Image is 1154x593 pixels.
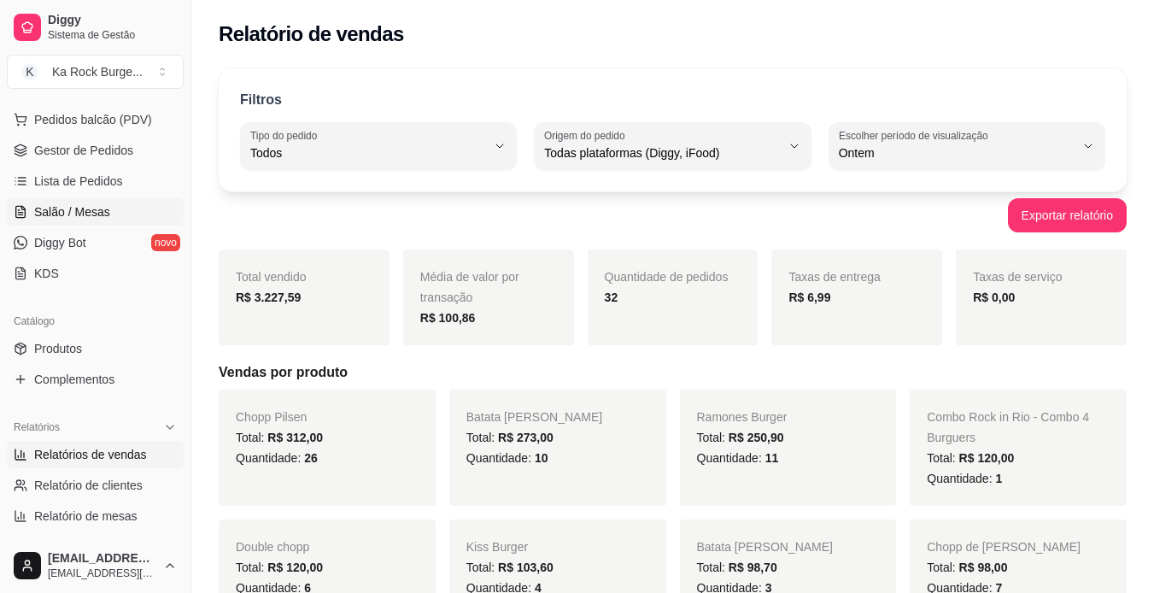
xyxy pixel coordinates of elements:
[236,451,318,465] span: Quantidade:
[765,451,779,465] span: 11
[236,431,323,444] span: Total:
[236,561,323,574] span: Total:
[7,167,184,195] a: Lista de Pedidos
[236,291,301,304] strong: R$ 3.227,59
[34,508,138,525] span: Relatório de mesas
[34,203,110,220] span: Salão / Mesas
[34,265,59,282] span: KDS
[34,111,152,128] span: Pedidos balcão (PDV)
[48,13,177,28] span: Diggy
[729,561,777,574] span: R$ 98,70
[219,21,404,48] h2: Relatório de vendas
[240,90,282,110] p: Filtros
[7,229,184,256] a: Diggy Botnovo
[697,431,784,444] span: Total:
[7,55,184,89] button: Select a team
[7,7,184,48] a: DiggySistema de Gestão
[34,234,86,251] span: Diggy Bot
[466,410,603,424] span: Batata [PERSON_NAME]
[219,362,1127,383] h5: Vendas por produto
[927,540,1081,554] span: Chopp de [PERSON_NAME]
[267,561,323,574] span: R$ 120,00
[927,561,1007,574] span: Total:
[605,291,618,304] strong: 32
[535,451,548,465] span: 10
[21,63,38,80] span: K
[34,142,133,159] span: Gestor de Pedidos
[7,137,184,164] a: Gestor de Pedidos
[466,451,548,465] span: Quantidade:
[927,410,1089,444] span: Combo Rock in Rio - Combo 4 Burguers
[7,260,184,287] a: KDS
[48,28,177,42] span: Sistema de Gestão
[7,308,184,335] div: Catálogo
[48,567,156,580] span: [EMAIL_ADDRESS][DOMAIN_NAME]
[466,431,554,444] span: Total:
[534,122,811,170] button: Origem do pedidoTodas plataformas (Diggy, iFood)
[839,128,993,143] label: Escolher período de visualização
[7,545,184,586] button: [EMAIL_ADDRESS][DOMAIN_NAME][EMAIL_ADDRESS][DOMAIN_NAME]
[498,431,554,444] span: R$ 273,00
[839,144,1075,161] span: Ontem
[236,410,307,424] span: Chopp Pilsen
[34,173,123,190] span: Lista de Pedidos
[7,198,184,226] a: Salão / Mesas
[466,561,554,574] span: Total:
[304,451,318,465] span: 26
[420,311,476,325] strong: R$ 100,86
[697,540,834,554] span: Batata [PERSON_NAME]
[697,410,788,424] span: Ramones Burger
[7,502,184,530] a: Relatório de mesas
[267,431,323,444] span: R$ 312,00
[544,128,630,143] label: Origem do pedido
[34,371,114,388] span: Complementos
[498,561,554,574] span: R$ 103,60
[697,451,779,465] span: Quantidade:
[973,270,1062,284] span: Taxas de serviço
[7,366,184,393] a: Complementos
[7,472,184,499] a: Relatório de clientes
[250,128,323,143] label: Tipo do pedido
[7,441,184,468] a: Relatórios de vendas
[1008,198,1127,232] button: Exportar relatório
[420,270,519,304] span: Média de valor por transação
[973,291,1015,304] strong: R$ 0,00
[34,446,147,463] span: Relatórios de vendas
[729,431,784,444] span: R$ 250,90
[34,477,143,494] span: Relatório de clientes
[48,551,156,567] span: [EMAIL_ADDRESS][DOMAIN_NAME]
[236,540,309,554] span: Double chopp
[52,63,143,80] div: Ka Rock Burge ...
[697,561,777,574] span: Total:
[34,340,82,357] span: Produtos
[544,144,780,161] span: Todas plataformas (Diggy, iFood)
[605,270,729,284] span: Quantidade de pedidos
[466,540,528,554] span: Kiss Burger
[236,270,307,284] span: Total vendido
[250,144,486,161] span: Todos
[995,472,1002,485] span: 1
[7,533,184,561] a: Relatório de fidelidadenovo
[14,420,60,434] span: Relatórios
[788,291,830,304] strong: R$ 6,99
[7,106,184,133] button: Pedidos balcão (PDV)
[959,451,1015,465] span: R$ 120,00
[927,451,1014,465] span: Total:
[927,472,1002,485] span: Quantidade:
[788,270,880,284] span: Taxas de entrega
[829,122,1105,170] button: Escolher período de visualizaçãoOntem
[240,122,517,170] button: Tipo do pedidoTodos
[959,561,1008,574] span: R$ 98,00
[7,335,184,362] a: Produtos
